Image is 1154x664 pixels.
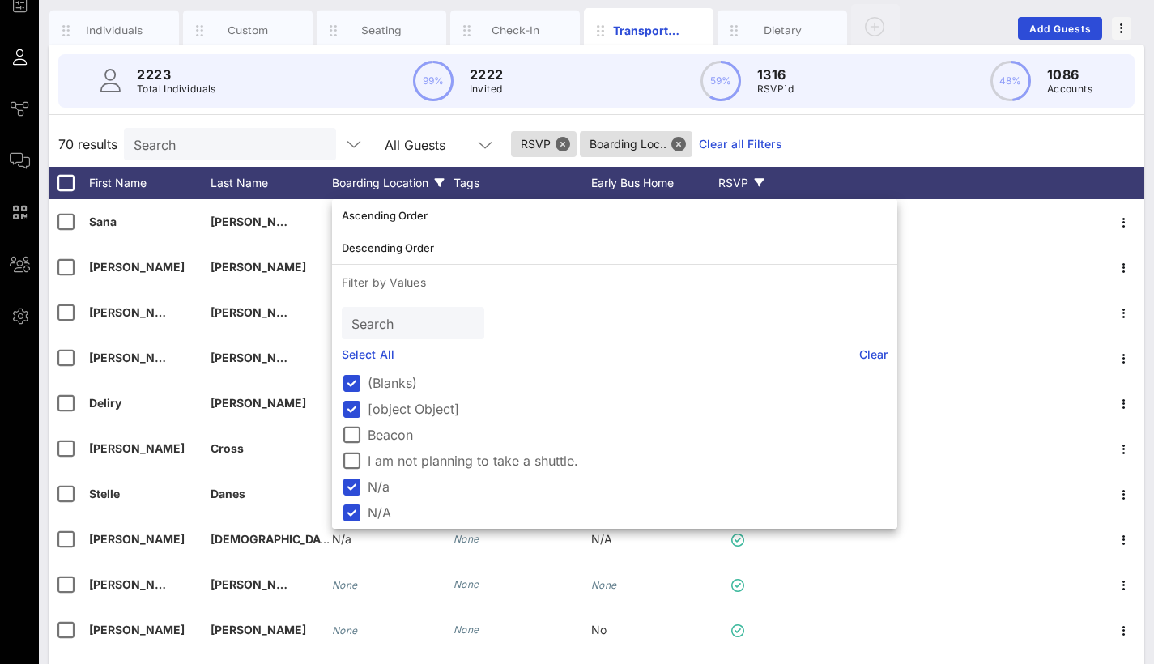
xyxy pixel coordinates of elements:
span: [PERSON_NAME] [211,305,306,319]
label: I am not planning to take a shuttle. [368,453,888,469]
span: RSVP [521,131,567,157]
span: Cross [211,441,244,455]
span: 70 results [58,134,117,154]
p: 2222 [470,65,504,84]
div: Seating [346,23,418,38]
p: RSVP`d [757,81,794,97]
span: Danes [211,487,245,500]
i: None [454,533,479,545]
button: Add Guests [1018,17,1102,40]
div: Ascending Order [342,209,888,222]
span: Add Guests [1028,23,1092,35]
div: Transportation [613,22,685,39]
p: 1316 [757,65,794,84]
span: [DEMOGRAPHIC_DATA] [211,532,339,546]
p: Accounts [1047,81,1092,97]
label: [object Object] [368,401,888,417]
div: Check-In [479,23,551,38]
label: N/a [368,479,888,495]
div: Last Name [211,167,332,199]
span: [PERSON_NAME] [89,351,185,364]
div: Tags [454,167,591,199]
div: RSVP [713,167,769,199]
span: N/a [332,532,351,546]
a: Select All [342,346,394,364]
span: No [591,623,607,636]
a: Clear [859,346,888,364]
span: [PERSON_NAME] [211,260,306,274]
div: All Guests [375,128,505,160]
p: Filter by Values [332,265,897,300]
div: Boarding Location [332,167,454,199]
button: Close [671,137,686,151]
p: Invited [470,81,504,97]
span: [PERSON_NAME] [211,215,306,228]
span: N/A [591,532,612,546]
button: Close [556,137,570,151]
div: Early Bus Home [591,167,713,199]
i: None [454,624,479,636]
span: Boarding Loc.. [590,131,683,157]
div: Custom [212,23,284,38]
span: [PERSON_NAME] [211,623,306,636]
a: Clear all Filters [699,135,782,153]
span: [PERSON_NAME] [89,441,185,455]
div: All Guests [385,138,445,152]
div: Individuals [79,23,151,38]
p: 1086 [1047,65,1092,84]
span: [PERSON_NAME] [89,532,185,546]
p: 2223 [137,65,216,84]
label: Beacon [368,427,888,443]
label: (Blanks) [368,375,888,391]
i: None [332,579,358,591]
span: Deliry [89,396,121,410]
i: None [454,578,479,590]
div: Descending Order [342,241,888,254]
i: None [591,579,617,591]
span: [PERSON_NAME] [89,623,185,636]
div: First Name [89,167,211,199]
label: N/A [368,504,888,521]
div: Dietary [747,23,819,38]
span: [PERSON_NAME] [211,396,306,410]
span: Sana [89,215,117,228]
span: [PERSON_NAME] [89,577,185,591]
span: [PERSON_NAME] [211,577,306,591]
p: Total Individuals [137,81,216,97]
i: None [332,624,358,636]
span: [PERSON_NAME] [211,351,306,364]
span: [PERSON_NAME] [89,305,185,319]
span: [PERSON_NAME] [89,260,185,274]
span: Stelle [89,487,120,500]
